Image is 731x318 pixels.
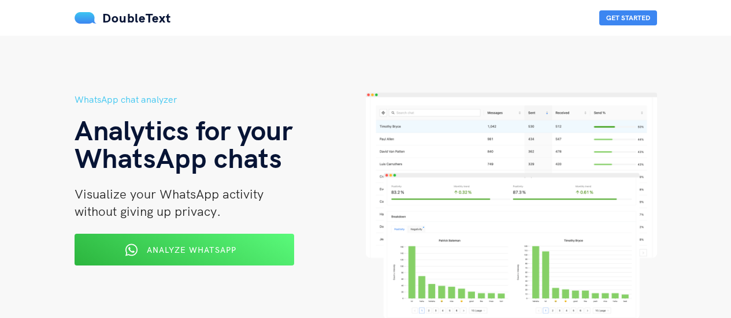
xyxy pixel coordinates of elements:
[75,186,264,202] span: Visualize your WhatsApp activity
[75,249,294,259] a: Analyze WhatsApp
[102,10,171,26] span: DoubleText
[599,10,657,25] button: Get Started
[75,203,221,219] span: without giving up privacy.
[75,12,97,24] img: mS3x8y1f88AAAAABJRU5ErkJggg==
[75,10,171,26] a: DoubleText
[75,92,366,107] h5: WhatsApp chat analyzer
[75,113,292,147] span: Analytics for your
[147,245,236,255] span: Analyze WhatsApp
[75,234,294,265] button: Analyze WhatsApp
[75,140,282,175] span: WhatsApp chats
